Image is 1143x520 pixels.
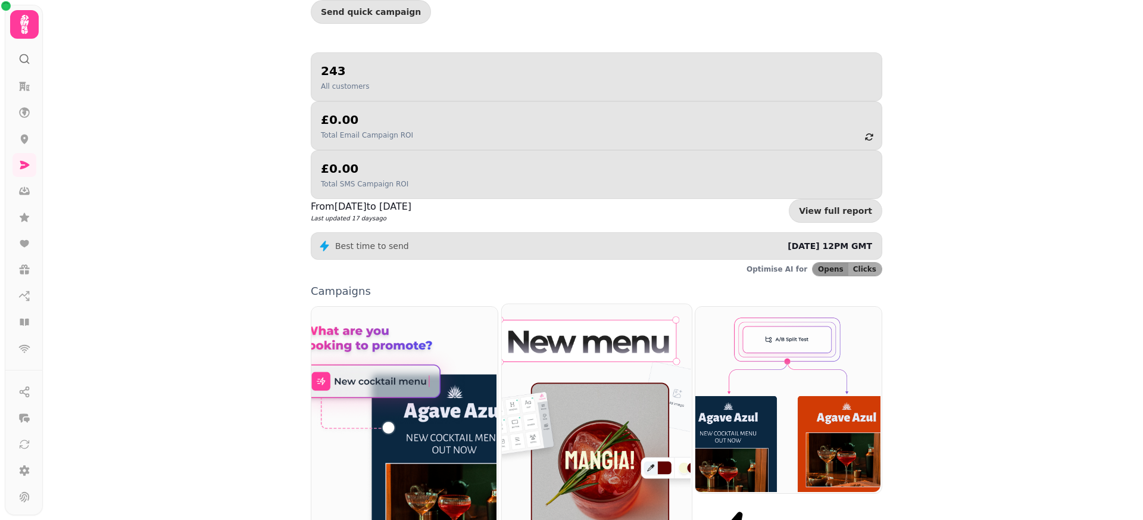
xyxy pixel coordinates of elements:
h2: £0.00 [321,111,413,128]
a: View full report [789,199,882,223]
h2: £0.00 [321,160,408,177]
p: From [DATE] to [DATE] [311,200,411,214]
p: Total Email Campaign ROI [321,130,413,140]
p: Best time to send [335,240,409,252]
p: Last updated 17 days ago [311,214,411,223]
img: Workflows (coming soon) [694,306,880,492]
button: Clicks [848,263,882,276]
span: Send quick campaign [321,8,421,16]
button: refresh [859,127,879,147]
p: Campaigns [311,286,882,297]
h2: 243 [321,63,369,79]
span: [DATE] 12PM GMT [788,241,872,251]
p: All customers [321,82,369,91]
button: Opens [813,263,848,276]
p: Optimise AI for [747,264,807,274]
span: Opens [818,266,844,273]
p: Total SMS Campaign ROI [321,179,408,189]
span: Clicks [853,266,876,273]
